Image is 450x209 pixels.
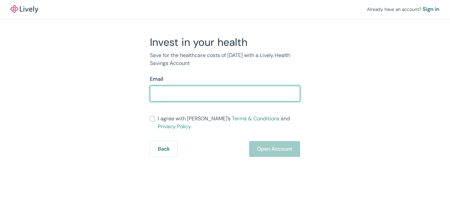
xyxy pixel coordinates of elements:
a: Privacy Policy [158,123,191,130]
img: Lively [11,5,38,13]
div: Already have an account? [367,5,439,13]
label: Email [150,75,163,83]
h2: Invest in your health [150,36,300,49]
span: I agree with [PERSON_NAME]’s and [158,115,300,131]
a: Terms & Conditions [232,115,279,122]
button: Back [150,141,178,157]
p: Save for the healthcare costs of [DATE] with a Lively Health Savings Account [150,51,300,67]
a: LivelyLively [11,5,38,13]
a: Sign in [423,5,439,13]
